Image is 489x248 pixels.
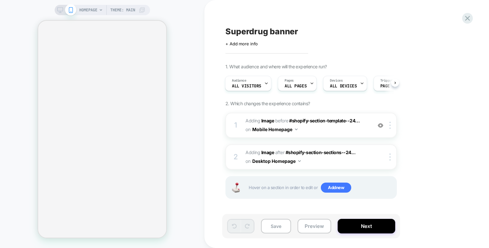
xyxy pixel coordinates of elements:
[321,183,351,193] span: Add new
[380,78,393,83] span: Trigger
[245,118,274,123] span: Adding
[225,101,310,106] span: 2. Which changes the experience contains?
[245,157,250,165] span: on
[229,183,242,193] img: Joystick
[232,84,261,88] span: All Visitors
[252,156,301,166] button: Desktop Homepage
[232,78,246,83] span: Audience
[289,118,360,123] span: #shopify-section-template--24...
[252,125,298,134] button: Mobile Homepage
[225,27,298,36] span: Superdrug banner
[330,78,342,83] span: Devices
[330,84,357,88] span: ALL DEVICES
[295,129,298,130] img: down arrow
[285,78,294,83] span: Pages
[110,5,135,15] span: Theme: MAIN
[261,118,274,123] b: Image
[286,150,356,155] span: #shopify-section-sections--24...
[389,153,391,161] img: close
[79,5,97,15] span: HOMEPAGE
[275,118,288,123] span: BEFORE
[245,125,250,133] span: on
[380,84,402,88] span: Page Load
[225,64,327,69] span: 1. What audience and where will the experience run?
[233,119,239,132] div: 1
[261,219,291,233] button: Save
[389,122,391,129] img: close
[285,84,307,88] span: ALL PAGES
[261,150,274,155] b: Image
[378,123,383,128] img: crossed eye
[275,150,285,155] span: AFTER
[225,41,258,46] span: + Add more info
[233,151,239,163] div: 2
[298,219,331,233] button: Preview
[249,183,393,193] span: Hover on a section in order to edit or
[245,150,274,155] span: Adding
[338,219,395,233] button: Next
[298,160,301,162] img: down arrow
